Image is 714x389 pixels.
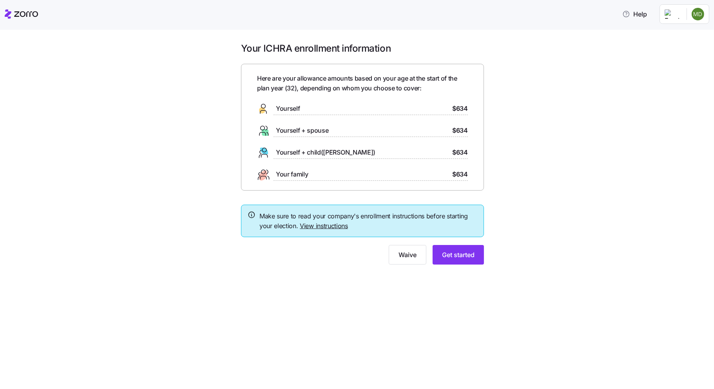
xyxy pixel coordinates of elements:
[259,211,477,231] span: Make sure to read your company's enrollment instructions before starting your election.
[442,250,475,259] span: Get started
[452,148,468,157] span: $634
[241,42,484,54] h1: Your ICHRA enrollment information
[665,9,680,19] img: Employer logo
[452,126,468,135] span: $634
[276,148,375,157] span: Yourself + child([PERSON_NAME])
[389,245,426,265] button: Waive
[452,169,468,179] span: $634
[452,104,468,113] span: $634
[300,222,348,230] a: View instructions
[622,9,647,19] span: Help
[433,245,484,265] button: Get started
[257,74,468,93] span: Here are your allowance amounts based on your age at the start of the plan year ( 32 ), depending...
[616,6,653,22] button: Help
[276,104,300,113] span: Yourself
[276,169,308,179] span: Your family
[692,8,704,20] img: 096b4f61c6c1d44a3a67077f43929704
[276,126,329,135] span: Yourself + spouse
[399,250,417,259] span: Waive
